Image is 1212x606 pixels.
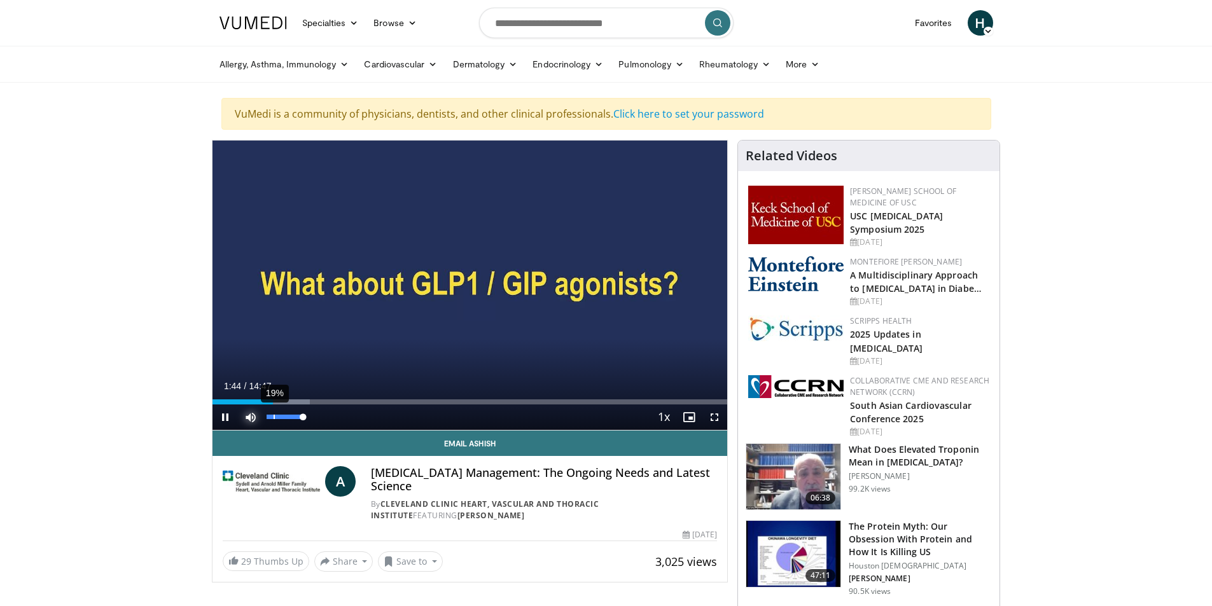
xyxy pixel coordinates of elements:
img: b7b8b05e-5021-418b-a89a-60a270e7cf82.150x105_q85_crop-smart_upscale.jpg [746,521,840,587]
img: 98daf78a-1d22-4ebe-927e-10afe95ffd94.150x105_q85_crop-smart_upscale.jpg [746,444,840,510]
a: Favorites [907,10,960,36]
a: Cardiovascular [356,52,445,77]
button: Save to [378,551,443,572]
img: a04ee3ba-8487-4636-b0fb-5e8d268f3737.png.150x105_q85_autocrop_double_scale_upscale_version-0.2.png [748,375,844,398]
div: [DATE] [850,355,989,367]
a: Email Ashish [212,430,728,456]
a: 29 Thumbs Up [223,551,309,571]
a: [PERSON_NAME] School of Medicine of USC [850,186,956,208]
a: Browse [366,10,424,36]
button: Pause [212,404,238,430]
a: H [968,10,993,36]
a: 47:11 The Protein Myth: Our Obsession With Protein and How It Is Killing US Houston [DEMOGRAPHIC_... [746,520,992,596]
img: Cleveland Clinic Heart, Vascular and Thoracic Institute [223,466,320,497]
div: [DATE] [850,237,989,248]
a: Endocrinology [525,52,611,77]
h3: The Protein Myth: Our Obsession With Protein and How It Is Killing US [849,520,992,558]
div: Volume Level [267,415,303,419]
button: Fullscreen [702,404,727,430]
video-js: Video Player [212,141,728,430]
input: Search topics, interventions [479,8,734,38]
img: VuMedi Logo [219,17,287,29]
a: Allergy, Asthma, Immunology [212,52,357,77]
a: A Multidisciplinary Approach to [MEDICAL_DATA] in Diabe… [850,269,982,294]
div: By FEATURING [371,499,717,521]
p: [PERSON_NAME] [849,574,992,584]
button: Mute [238,404,263,430]
span: 1:44 [224,381,241,391]
a: Scripps Health [850,315,912,326]
a: A [325,466,356,497]
div: [DATE] [683,529,717,541]
a: [PERSON_NAME] [457,510,525,521]
span: 47:11 [805,569,836,582]
a: Montefiore [PERSON_NAME] [850,256,962,267]
img: b0142b4c-93a1-4b58-8f91-5265c282693c.png.150x105_q85_autocrop_double_scale_upscale_version-0.2.png [748,256,844,291]
p: [PERSON_NAME] [849,471,992,481]
a: 2025 Updates in [MEDICAL_DATA] [850,328,923,354]
img: 7b941f1f-d101-407a-8bfa-07bd47db01ba.png.150x105_q85_autocrop_double_scale_upscale_version-0.2.jpg [748,186,844,244]
div: Progress Bar [212,399,728,404]
span: / [244,381,247,391]
a: 06:38 What Does Elevated Troponin Mean in [MEDICAL_DATA]? [PERSON_NAME] 99.2K views [746,443,992,511]
span: 29 [241,555,251,567]
a: Click here to set your password [613,107,764,121]
h4: Related Videos [746,148,837,163]
div: VuMedi is a community of physicians, dentists, and other clinical professionals. [221,98,991,130]
button: Share [314,551,373,572]
button: Playback Rate [651,404,676,430]
a: USC [MEDICAL_DATA] Symposium 2025 [850,210,943,235]
a: Rheumatology [692,52,778,77]
h4: [MEDICAL_DATA] Management: The Ongoing Needs and Latest Science [371,466,717,493]
a: Cleveland Clinic Heart, Vascular and Thoracic Institute [371,499,599,521]
div: [DATE] [850,296,989,307]
a: Pulmonology [611,52,692,77]
a: South Asian Cardiovascular Conference 2025 [850,399,972,425]
a: More [778,52,827,77]
a: Dermatology [445,52,526,77]
div: [DATE] [850,426,989,437]
p: Houston [DEMOGRAPHIC_DATA] [849,561,992,571]
button: Enable picture-in-picture mode [676,404,702,430]
h3: What Does Elevated Troponin Mean in [MEDICAL_DATA]? [849,443,992,469]
img: c9f2b0b7-b02a-4276-a72a-b0cbb4230bc1.jpg.150x105_q85_autocrop_double_scale_upscale_version-0.2.jpg [748,315,844,341]
span: 14:47 [249,381,271,391]
span: 06:38 [805,492,836,504]
p: 99.2K views [849,484,891,494]
p: 90.5K views [849,586,891,596]
a: Collaborative CME and Research Network (CCRN) [850,375,989,397]
span: 3,025 views [655,554,717,569]
a: Specialties [295,10,366,36]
